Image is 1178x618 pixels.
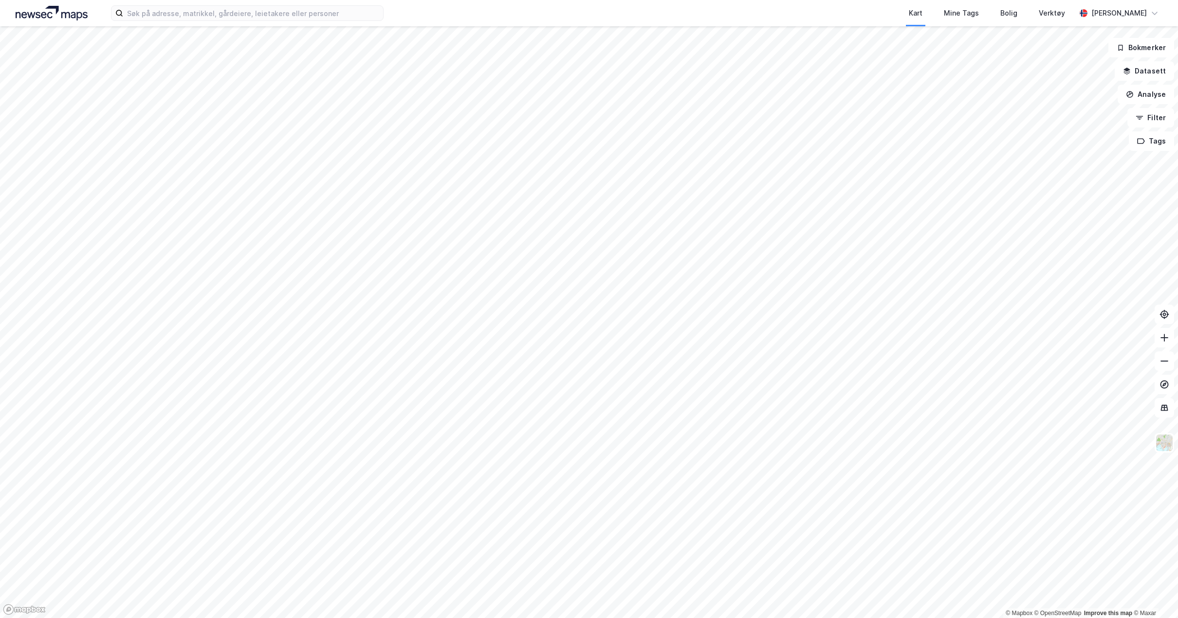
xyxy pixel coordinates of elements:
[1129,571,1178,618] div: Kontrollprogram for chat
[1155,434,1174,452] img: Z
[1108,38,1174,57] button: Bokmerker
[944,7,979,19] div: Mine Tags
[123,6,383,20] input: Søk på adresse, matrikkel, gårdeiere, leietakere eller personer
[1127,108,1174,127] button: Filter
[1118,85,1174,104] button: Analyse
[1034,610,1082,617] a: OpenStreetMap
[1129,131,1174,151] button: Tags
[16,6,88,20] img: logo.a4113a55bc3d86da70a041830d287a7e.svg
[1039,7,1065,19] div: Verktøy
[1091,7,1147,19] div: [PERSON_NAME]
[1000,7,1017,19] div: Bolig
[1115,61,1174,81] button: Datasett
[909,7,922,19] div: Kart
[1084,610,1132,617] a: Improve this map
[3,604,46,615] a: Mapbox homepage
[1006,610,1032,617] a: Mapbox
[1129,571,1178,618] iframe: Chat Widget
